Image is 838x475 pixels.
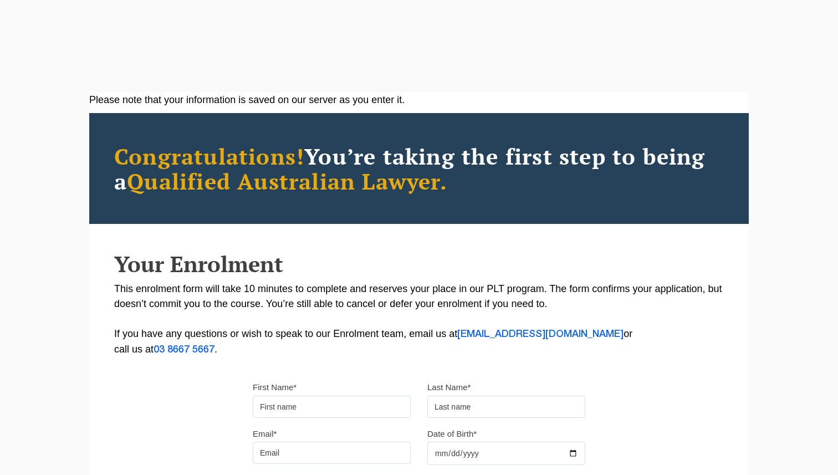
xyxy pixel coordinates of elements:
[154,345,214,354] a: 03 8667 5667
[253,382,297,393] label: First Name*
[427,428,477,440] label: Date of Birth*
[114,252,724,276] h2: Your Enrolment
[89,93,749,108] div: Please note that your information is saved on our server as you enter it.
[114,144,724,193] h2: You’re taking the first step to being a
[253,442,411,464] input: Email
[427,396,585,418] input: Last name
[427,382,471,393] label: Last Name*
[114,141,304,171] span: Congratulations!
[114,282,724,357] p: This enrolment form will take 10 minutes to complete and reserves your place in our PLT program. ...
[127,166,447,196] span: Qualified Australian Lawyer.
[253,428,277,440] label: Email*
[457,330,624,339] a: [EMAIL_ADDRESS][DOMAIN_NAME]
[253,396,411,418] input: First name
